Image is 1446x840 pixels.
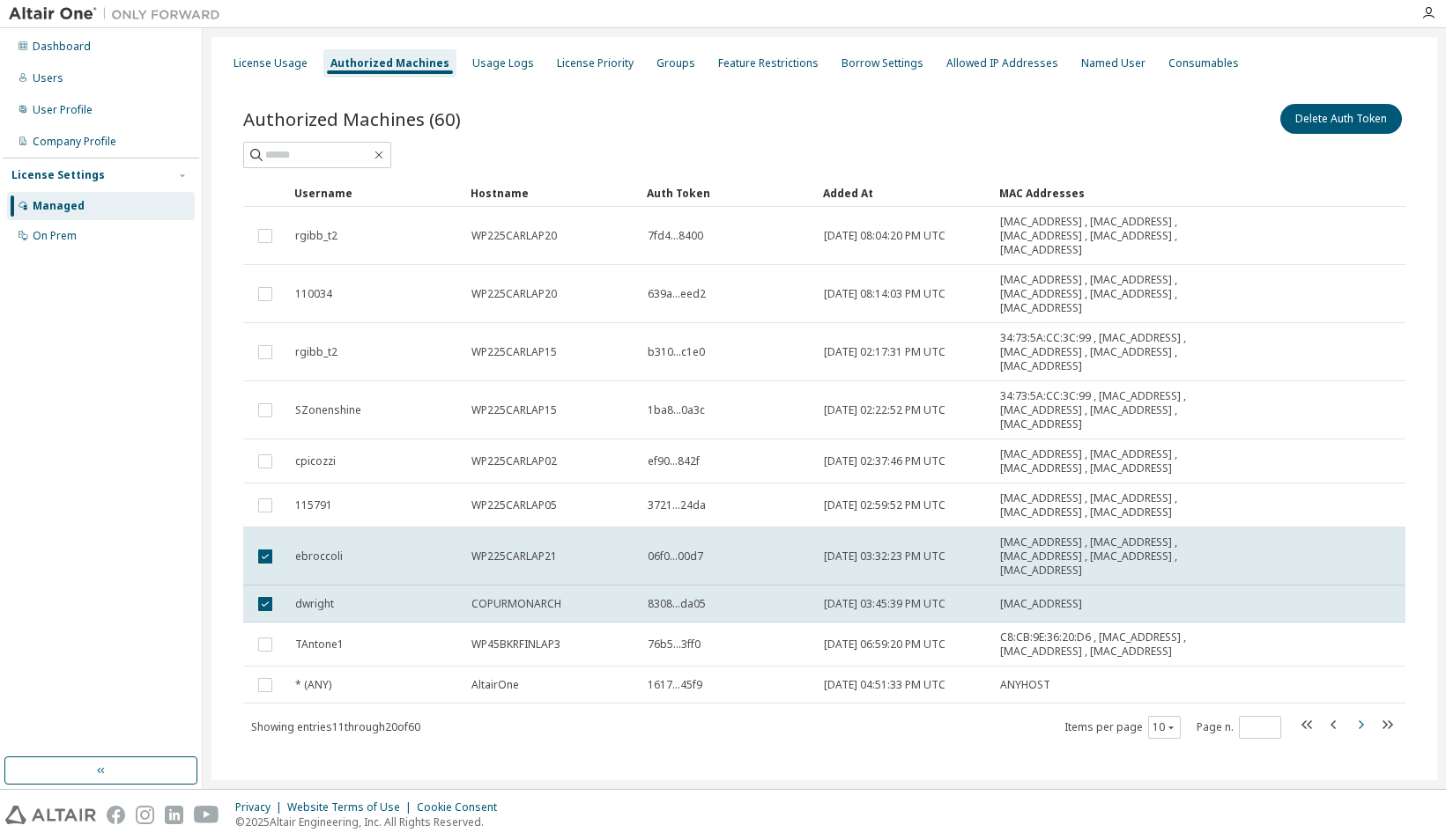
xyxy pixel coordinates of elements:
span: rgibb_t2 [295,345,337,359]
span: 7fd4...8400 [648,229,703,243]
div: Company Profile [33,135,116,149]
span: 1617...45f9 [648,678,702,692]
div: Groups [656,56,695,70]
div: Auth Token [647,179,809,207]
img: altair_logo.svg [5,806,96,824]
div: Authorized Machines [330,56,449,70]
span: TAntone1 [295,637,344,652]
div: Named User [1081,56,1146,70]
span: WP225CARLAP05 [471,498,557,512]
button: 10 [1153,720,1176,734]
span: 639a...eed2 [648,287,706,301]
span: WP225CARLAP15 [471,345,557,359]
span: Items per page [1064,716,1181,739]
span: 1ba8...0a3c [648,403,705,417]
span: [DATE] 02:59:52 PM UTC [824,498,945,512]
span: C8:CB:9E:36:20:D6 , [MAC_ADDRESS] , [MAC_ADDRESS] , [MAC_ADDRESS] [1000,630,1216,659]
span: [MAC_ADDRESS] , [MAC_ADDRESS] , [MAC_ADDRESS] , [MAC_ADDRESS] , [MAC_ADDRESS] [1000,535,1216,578]
span: Page n. [1197,716,1281,739]
span: Authorized Machines (60) [243,107,461,131]
div: Cookie Consent [417,800,508,814]
div: Hostname [471,179,633,207]
span: [DATE] 02:22:52 PM UTC [824,403,945,417]
img: facebook.svg [107,806,125,824]
span: * (ANY) [295,678,331,692]
span: AltairOne [471,678,519,692]
img: youtube.svg [194,806,219,824]
span: [DATE] 08:04:20 PM UTC [824,229,945,243]
div: Borrow Settings [842,56,923,70]
span: 3721...24da [648,498,706,512]
img: linkedin.svg [165,806,183,824]
span: [DATE] 03:45:39 PM UTC [824,597,945,611]
p: © 2025 Altair Engineering, Inc. All Rights Reserved. [235,814,508,829]
div: On Prem [33,229,77,243]
span: [MAC_ADDRESS] , [MAC_ADDRESS] , [MAC_ADDRESS] , [MAC_ADDRESS] , [MAC_ADDRESS] [1000,273,1216,315]
span: [MAC_ADDRESS] , [MAC_ADDRESS] , [MAC_ADDRESS] , [MAC_ADDRESS] [1000,491,1216,519]
span: [DATE] 04:51:33 PM UTC [824,678,945,692]
div: MAC Addresses [999,179,1217,207]
div: License Settings [11,168,105,182]
span: 06f0...00d7 [648,549,703,564]
div: Feature Restrictions [718,56,819,70]
div: Consumables [1168,56,1239,70]
div: Allowed IP Addresses [946,56,1058,70]
div: Managed [33,199,85,213]
div: Privacy [235,800,287,814]
div: Added At [823,179,985,207]
span: dwright [295,597,334,611]
span: 34:73:5A:CC:3C:99 , [MAC_ADDRESS] , [MAC_ADDRESS] , [MAC_ADDRESS] , [MAC_ADDRESS] [1000,389,1216,431]
span: [MAC_ADDRESS] , [MAC_ADDRESS] , [MAC_ADDRESS] , [MAC_ADDRESS] , [MAC_ADDRESS] [1000,215,1216,257]
span: [DATE] 06:59:20 PM UTC [824,637,945,652]
div: Website Terms of Use [287,800,417,814]
span: b310...c1e0 [648,345,705,359]
img: Altair One [9,5,229,23]
span: WP225CARLAP15 [471,403,557,417]
span: ef90...842f [648,454,700,468]
div: User Profile [33,103,93,117]
span: WP225CARLAP20 [471,229,557,243]
span: [DATE] 08:14:03 PM UTC [824,287,945,301]
span: WP225CARLAP20 [471,287,557,301]
span: WP225CARLAP02 [471,454,557,468]
span: Showing entries 11 through 20 of 60 [251,719,420,734]
span: [MAC_ADDRESS] , [MAC_ADDRESS] , [MAC_ADDRESS] , [MAC_ADDRESS] [1000,447,1216,475]
span: [MAC_ADDRESS] [1000,597,1082,611]
div: Users [33,71,63,85]
span: 8308...da05 [648,597,706,611]
span: COPURMONARCH [471,597,561,611]
div: Dashboard [33,40,91,54]
span: SZonenshine [295,403,361,417]
span: 76b5...3ff0 [648,637,701,652]
img: instagram.svg [136,806,154,824]
span: 115791 [295,498,332,512]
span: WP225CARLAP21 [471,549,557,564]
span: cpicozzi [295,454,336,468]
span: [DATE] 03:32:23 PM UTC [824,549,945,564]
span: rgibb_t2 [295,229,337,243]
button: Delete Auth Token [1280,104,1402,134]
span: ANYHOST [1000,678,1050,692]
span: [DATE] 02:17:31 PM UTC [824,345,945,359]
span: ebroccoli [295,549,343,564]
div: License Usage [234,56,308,70]
div: License Priority [557,56,634,70]
span: WP45BKRFINLAP3 [471,637,560,652]
span: 110034 [295,287,332,301]
span: [DATE] 02:37:46 PM UTC [824,454,945,468]
div: Usage Logs [472,56,534,70]
div: Username [294,179,456,207]
span: 34:73:5A:CC:3C:99 , [MAC_ADDRESS] , [MAC_ADDRESS] , [MAC_ADDRESS] , [MAC_ADDRESS] [1000,331,1216,373]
